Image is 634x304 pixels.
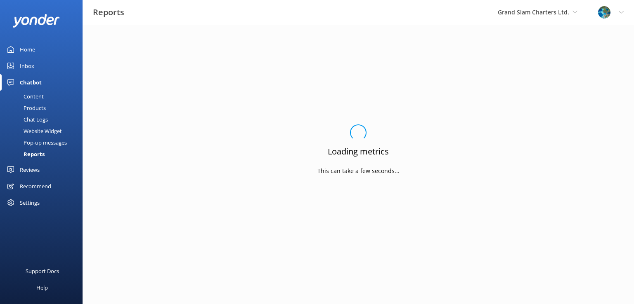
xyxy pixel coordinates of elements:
a: Products [5,102,83,114]
div: Products [5,102,46,114]
p: This can take a few seconds... [317,166,400,175]
a: Reports [5,148,83,160]
div: Recommend [20,178,51,194]
div: Pop-up messages [5,137,67,148]
a: Website Widget [5,125,83,137]
div: Support Docs [26,263,59,279]
div: Content [5,91,44,102]
h3: Reports [93,6,124,19]
div: Inbox [20,58,34,74]
img: 533-1718311153.jpg [598,6,610,19]
a: Content [5,91,83,102]
div: Help [36,279,48,296]
a: Pop-up messages [5,137,83,148]
div: Reports [5,148,45,160]
span: Grand Slam Charters Ltd. [498,8,569,16]
div: Chatbot [20,74,42,91]
div: Home [20,41,35,58]
h3: Loading metrics [328,145,389,158]
div: Reviews [20,161,40,178]
div: Settings [20,194,40,211]
div: Chat Logs [5,114,48,125]
a: Chat Logs [5,114,83,125]
img: yonder-white-logo.png [12,14,60,28]
div: Website Widget [5,125,62,137]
